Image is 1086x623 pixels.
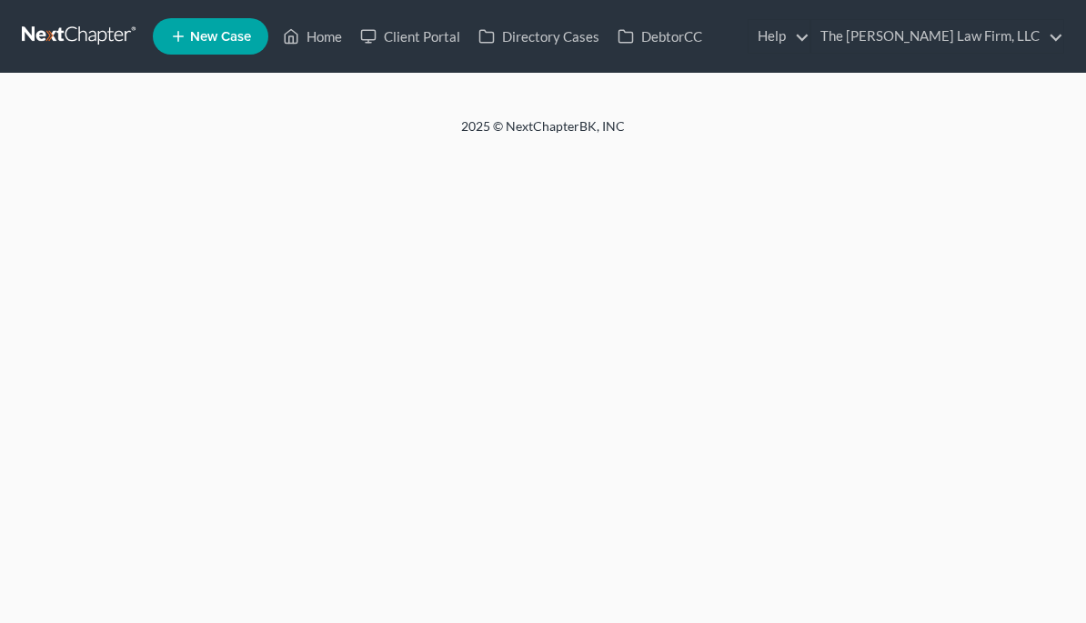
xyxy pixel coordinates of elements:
a: Client Portal [351,20,469,53]
a: Home [274,20,351,53]
div: 2025 © NextChapterBK, INC [106,117,980,150]
a: DebtorCC [608,20,711,53]
a: Help [749,20,809,53]
new-legal-case-button: New Case [153,18,268,55]
a: The [PERSON_NAME] Law Firm, LLC [811,20,1063,53]
a: Directory Cases [469,20,608,53]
